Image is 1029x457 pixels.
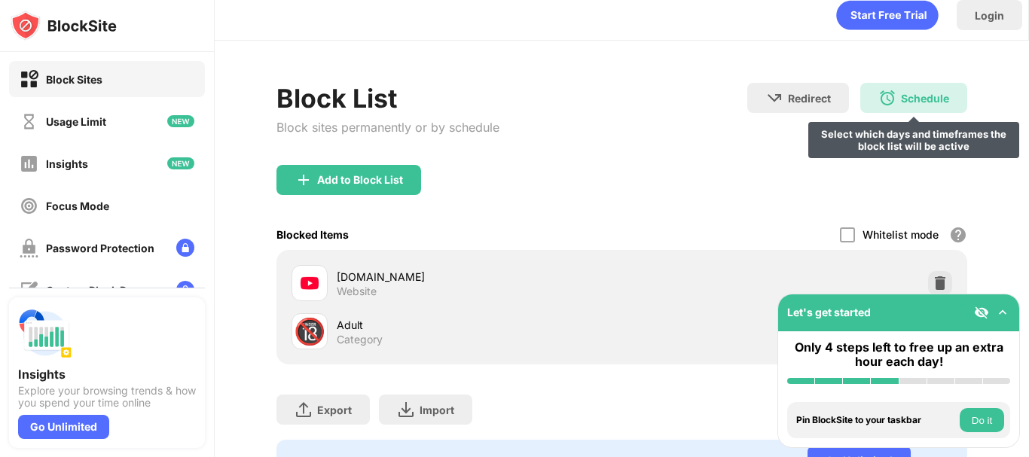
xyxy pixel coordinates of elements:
img: password-protection-off.svg [20,239,38,257]
button: Do it [960,408,1004,432]
img: customize-block-page-off.svg [20,281,38,300]
div: Custom Block Page [46,284,145,297]
div: Add to Block List [317,174,403,186]
div: Adult [337,317,622,333]
div: Explore your browsing trends & how you spend your time online [18,385,196,409]
div: Whitelist mode [863,228,939,241]
img: time-usage-off.svg [20,112,38,131]
div: Category [337,333,383,346]
div: Export [317,404,352,416]
div: Go Unlimited [18,415,109,439]
div: Let's get started [787,306,871,318]
img: new-icon.svg [167,115,194,127]
div: Website [337,285,377,298]
img: logo-blocksite.svg [11,11,117,41]
div: Only 4 steps left to free up an extra hour each day! [787,340,1010,369]
div: Schedule [901,92,949,105]
div: Insights [18,367,196,382]
img: insights-off.svg [20,154,38,173]
img: eye-not-visible.svg [974,305,989,320]
img: push-insights.svg [18,306,72,361]
div: Block Sites [46,73,102,86]
div: Password Protection [46,242,154,254]
div: Focus Mode [46,200,109,212]
div: [DOMAIN_NAME] [337,269,622,285]
img: omni-setup-toggle.svg [995,305,1010,320]
div: Pin BlockSite to your taskbar [796,415,956,425]
img: favicons [301,274,319,292]
img: lock-menu.svg [176,239,194,257]
img: focus-off.svg [20,197,38,215]
img: block-on.svg [20,70,38,89]
div: Insights [46,157,88,170]
div: Blocked Items [276,228,349,241]
img: new-icon.svg [167,157,194,169]
img: lock-menu.svg [176,281,194,299]
div: 🔞 [294,316,325,347]
div: Usage Limit [46,115,106,128]
div: Block List [276,83,499,114]
div: Select which days and timeframes the block list will be active [814,128,1013,152]
div: Import [420,404,454,416]
div: Block sites permanently or by schedule [276,120,499,135]
div: Redirect [788,92,831,105]
div: Login [975,9,1004,22]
